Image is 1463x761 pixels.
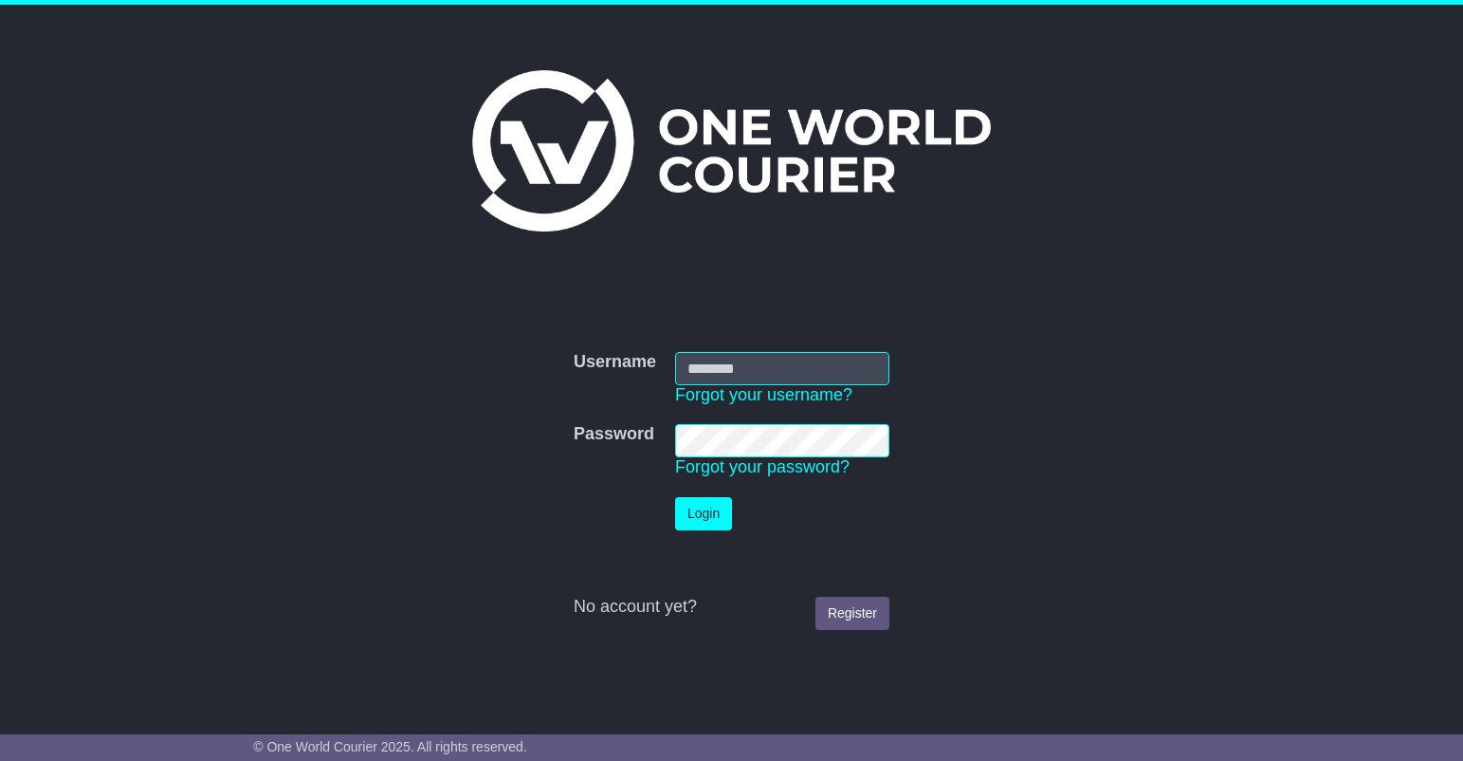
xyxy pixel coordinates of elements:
[675,457,850,476] a: Forgot your password?
[675,385,852,404] a: Forgot your username?
[253,739,527,754] span: © One World Courier 2025. All rights reserved.
[815,597,889,630] a: Register
[675,497,732,530] button: Login
[574,352,656,373] label: Username
[472,70,990,232] img: One World
[574,597,889,618] div: No account yet?
[574,424,654,445] label: Password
